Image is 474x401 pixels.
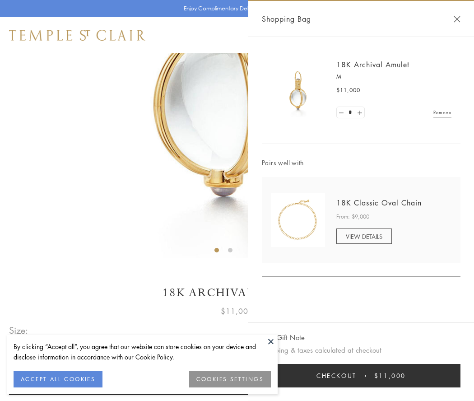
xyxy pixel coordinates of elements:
[9,30,145,41] img: Temple St. Clair
[262,13,311,25] span: Shopping Bag
[184,4,286,13] p: Enjoy Complimentary Delivery & Returns
[346,232,382,241] span: VIEW DETAILS
[14,341,271,362] div: By clicking “Accept all”, you agree that our website can store cookies on your device and disclos...
[9,285,465,301] h1: 18K Archival Amulet
[336,228,392,244] a: VIEW DETAILS
[14,371,102,387] button: ACCEPT ALL COOKIES
[336,212,369,221] span: From: $9,000
[271,193,325,247] img: N88865-OV18
[262,345,460,356] p: Shipping & taxes calculated at checkout
[221,305,253,317] span: $11,000
[189,371,271,387] button: COOKIES SETTINGS
[337,107,346,118] a: Set quantity to 0
[374,371,406,381] span: $11,000
[271,63,325,117] img: 18K Archival Amulet
[454,16,460,23] button: Close Shopping Bag
[9,323,29,338] span: Size:
[316,371,357,381] span: Checkout
[433,107,451,117] a: Remove
[336,60,409,70] a: 18K Archival Amulet
[336,72,451,81] p: M
[355,107,364,118] a: Set quantity to 2
[336,86,360,95] span: $11,000
[336,198,422,208] a: 18K Classic Oval Chain
[262,158,460,168] span: Pairs well with
[262,332,305,343] button: Add Gift Note
[262,364,460,387] button: Checkout $11,000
